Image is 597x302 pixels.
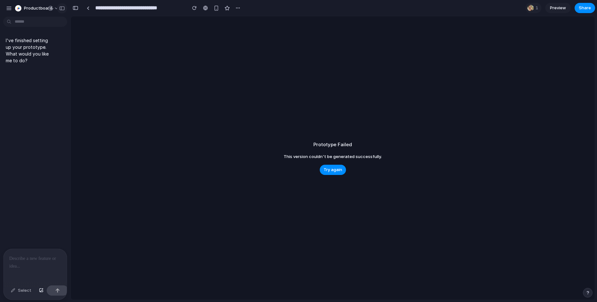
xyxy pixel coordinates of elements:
span: productboard [24,5,52,11]
h2: Prototype Failed [313,141,352,148]
span: Preview [550,5,566,11]
div: 1 [525,3,541,13]
button: Try again [320,165,346,175]
span: This version couldn't be generated successfully. [284,154,382,160]
span: Share [579,5,591,11]
span: Try again [324,167,342,173]
button: Share [575,3,595,13]
a: Preview [545,3,571,13]
button: productboard [12,3,62,13]
span: 1 [536,5,540,11]
p: I've finished setting up your prototype. What would you like me to do? [6,37,54,64]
